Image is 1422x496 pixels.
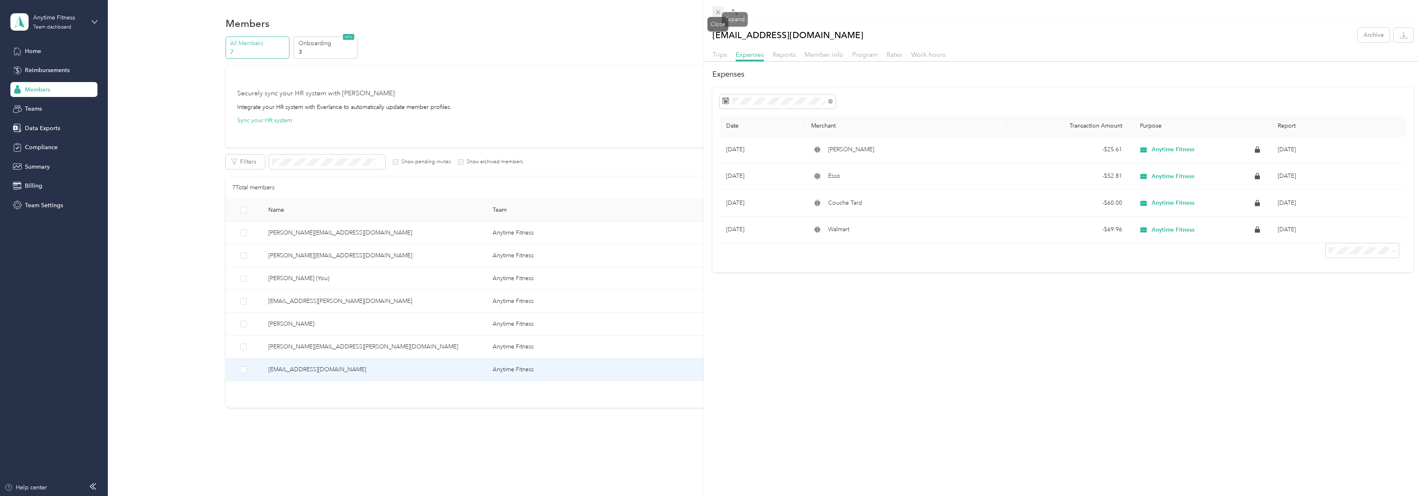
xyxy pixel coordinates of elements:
[1152,173,1194,180] span: Anytime Fitness
[828,225,849,234] span: Walmart
[1135,122,1162,129] span: Purpose
[712,51,727,58] span: Trips
[1014,198,1122,208] div: - $60.00
[1014,145,1122,154] div: - $25.61
[720,136,805,163] td: [DATE]
[1271,163,1406,190] td: Sep 2025
[1007,116,1129,136] th: Transaction Amount
[707,17,728,31] div: Close
[828,172,840,181] span: Esso
[1152,146,1194,153] span: Anytime Fitness
[911,51,946,58] span: Work hours
[1152,226,1194,234] span: Anytime Fitness
[1376,450,1422,496] iframe: Everlance-gr Chat Button Frame
[1271,136,1406,163] td: Sep 2025
[1271,217,1406,244] td: Sep 2025
[773,51,796,58] span: Reports
[828,145,874,154] span: [PERSON_NAME]
[736,51,764,58] span: Expenses
[720,116,805,136] th: Date
[720,163,805,190] td: [DATE]
[720,190,805,217] td: [DATE]
[1271,190,1406,217] td: Sep 2025
[1014,225,1122,234] div: - $69.96
[722,12,748,27] div: Expand
[1271,116,1406,136] th: Report
[805,116,1007,136] th: Merchant
[887,51,902,58] span: Rates
[1152,199,1194,207] span: Anytime Fitness
[805,51,843,58] span: Member info
[712,28,863,42] p: [EMAIL_ADDRESS][DOMAIN_NAME]
[1358,28,1390,42] button: Archive
[712,69,1414,80] h2: Expenses
[828,198,862,208] span: Couche Tard
[1014,172,1122,181] div: - $52.81
[852,51,878,58] span: Program
[720,217,805,244] td: [DATE]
